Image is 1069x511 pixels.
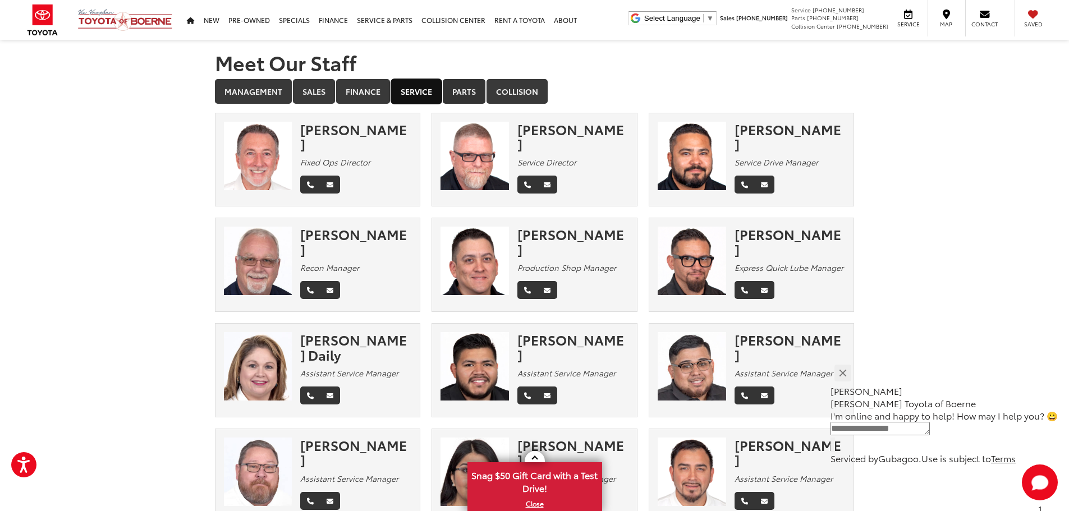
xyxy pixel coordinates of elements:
[441,122,509,190] img: Isaac Miller
[735,156,818,168] em: Service Drive Manager
[735,473,833,484] em: Assistant Service Manager
[971,20,998,28] span: Contact
[224,332,292,400] img: Yvette Daily
[517,332,628,362] div: [PERSON_NAME]
[1022,464,1058,500] svg: Start Chat
[469,463,601,498] span: Snag $50 Gift Card with a Test Drive!
[658,438,726,506] img: Eric Mendelez
[293,79,335,104] a: Sales
[735,438,846,467] div: [PERSON_NAME]
[441,438,509,506] img: Esmeralda Hernandez
[807,13,859,22] span: [PHONE_NUMBER]
[735,122,846,151] div: [PERSON_NAME]
[517,176,538,194] a: Phone
[224,227,292,295] img: Kent Thompson
[644,14,714,22] a: Select Language​
[703,14,704,22] span: ​
[300,176,320,194] a: Phone
[934,20,958,28] span: Map
[517,386,538,404] a: Phone
[791,22,835,30] span: Collision Center
[300,492,320,510] a: Phone
[517,438,628,467] div: [PERSON_NAME]
[320,492,340,510] a: Email
[754,492,774,510] a: Email
[224,438,292,506] img: Marcus Skinner
[537,281,557,299] a: Email
[537,176,557,194] a: Email
[735,332,846,362] div: [PERSON_NAME]
[441,332,509,400] img: Juan Guzman
[658,227,726,295] img: Justin Delong
[300,332,411,362] div: [PERSON_NAME] Daily
[791,6,811,14] span: Service
[215,51,855,73] h1: Meet Our Staff
[300,386,320,404] a: Phone
[441,227,509,295] img: Eric Gallegos
[1022,464,1058,500] button: Toggle Chat Window
[300,262,359,273] em: Recon Manager
[735,262,843,273] em: Express Quick Lube Manager
[517,262,616,273] em: Production Shop Manager
[300,227,411,256] div: [PERSON_NAME]
[300,367,398,379] em: Assistant Service Manager
[754,386,774,404] a: Email
[706,14,714,22] span: ▼
[736,13,788,22] span: [PHONE_NUMBER]
[735,227,846,256] div: [PERSON_NAME]
[517,227,628,256] div: [PERSON_NAME]
[658,332,726,400] img: Ramon Loyola
[517,367,616,379] em: Assistant Service Manager
[735,386,755,404] a: Phone
[517,156,576,168] em: Service Director
[735,367,833,379] em: Assistant Service Manager
[320,281,340,299] a: Email
[754,281,774,299] a: Email
[77,8,173,31] img: Vic Vaughan Toyota of Boerne
[837,22,888,30] span: [PHONE_NUMBER]
[300,281,320,299] a: Phone
[391,79,442,104] a: Service
[517,122,628,151] div: [PERSON_NAME]
[300,438,411,467] div: [PERSON_NAME]
[896,20,921,28] span: Service
[336,79,390,104] a: Finance
[300,473,398,484] em: Assistant Service Manager
[320,386,340,404] a: Email
[791,13,805,22] span: Parts
[537,386,557,404] a: Email
[813,6,864,14] span: [PHONE_NUMBER]
[300,122,411,151] div: [PERSON_NAME]
[300,156,370,168] em: Fixed Ops Director
[658,122,726,190] img: Robert Cazares
[754,176,774,194] a: Email
[487,79,548,104] a: Collision
[1021,20,1045,28] span: Saved
[320,176,340,194] a: Email
[735,281,755,299] a: Phone
[215,79,855,105] div: Department Tabs
[224,122,292,190] img: Johnny Marker
[517,281,538,299] a: Phone
[443,79,485,104] a: Parts
[720,13,735,22] span: Sales
[215,79,292,104] a: Management
[735,492,755,510] a: Phone
[735,176,755,194] a: Phone
[644,14,700,22] span: Select Language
